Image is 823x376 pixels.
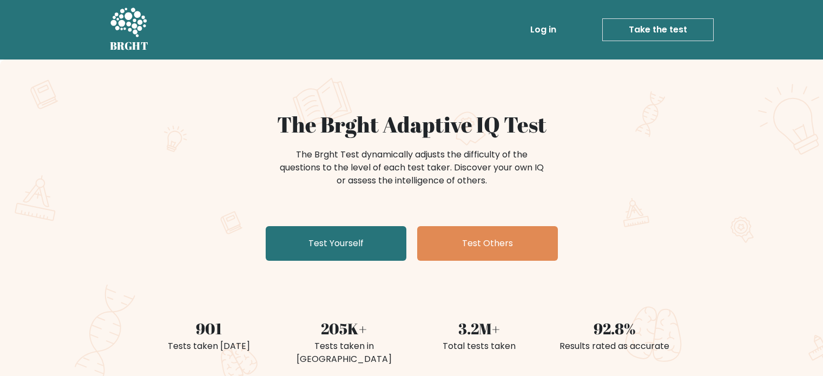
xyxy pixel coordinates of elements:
a: Test Others [417,226,558,261]
a: Test Yourself [266,226,406,261]
div: 205K+ [283,317,405,340]
a: BRGHT [110,4,149,55]
h5: BRGHT [110,39,149,52]
a: Take the test [602,18,714,41]
div: Total tests taken [418,340,541,353]
div: 3.2M+ [418,317,541,340]
div: Tests taken in [GEOGRAPHIC_DATA] [283,340,405,366]
a: Log in [526,19,561,41]
div: Tests taken [DATE] [148,340,270,353]
div: The Brght Test dynamically adjusts the difficulty of the questions to the level of each test take... [276,148,547,187]
div: Results rated as accurate [554,340,676,353]
div: 901 [148,317,270,340]
div: 92.8% [554,317,676,340]
h1: The Brght Adaptive IQ Test [148,111,676,137]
